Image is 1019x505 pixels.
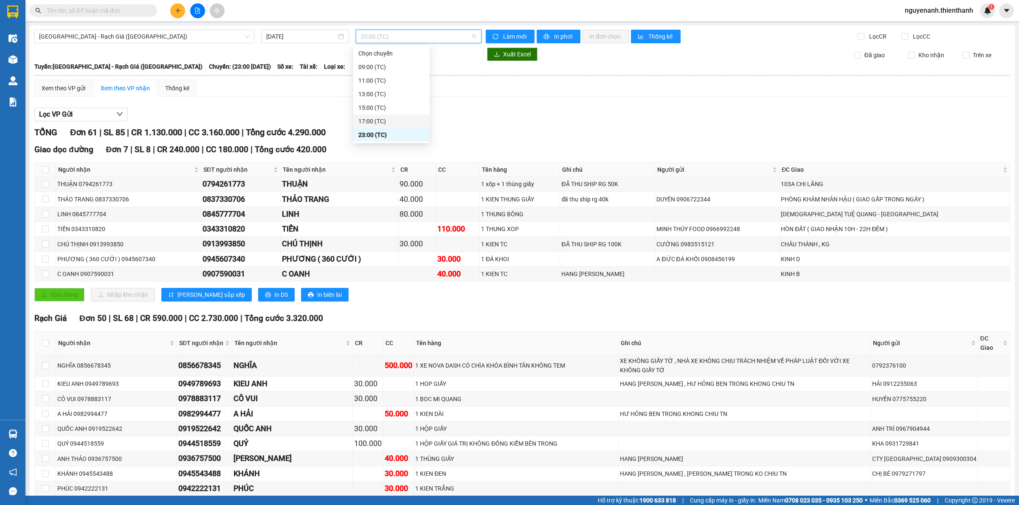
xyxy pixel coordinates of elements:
[57,361,175,370] div: NGHĨA 0856678345
[415,409,617,419] div: 1 KIEN DÀI
[915,50,948,60] span: Kho nhận
[104,127,125,137] span: SL 85
[179,338,223,348] span: SĐT người nhận
[194,8,200,14] span: file-add
[385,408,412,420] div: 50.000
[9,449,17,457] span: question-circle
[503,32,528,41] span: Làm mới
[639,497,676,504] strong: 1900 633 818
[690,496,756,505] span: Cung cấp máy in - giấy in:
[354,378,382,390] div: 30.000
[9,487,17,495] span: message
[8,55,17,64] img: warehouse-icon
[209,62,271,71] span: Chuyến: (23:00 [DATE])
[136,313,138,323] span: |
[203,208,279,220] div: 0845777704
[281,252,398,267] td: PHƯƠNG ( 360 CƯỚI )
[232,481,353,496] td: PHÚC
[909,32,932,41] span: Lọc CC
[57,454,175,463] div: ANH THẢO 0936757500
[353,332,383,355] th: CR
[656,240,778,249] div: CƯỜNG 0983515121
[178,393,231,405] div: 0978883117
[873,338,969,348] span: Người gửi
[153,145,155,154] span: |
[282,253,397,265] div: PHƯƠNG ( 360 CƯỚI )
[385,360,412,371] div: 500.000
[358,62,425,72] div: 09:00 (TC)
[486,30,535,43] button: syncLàm mới
[481,179,559,189] div: 1 xốp + 1 thùng giấy
[189,127,239,137] span: CC 3.160.000
[234,378,351,390] div: KIEU ANH
[866,32,888,41] span: Lọc CR
[972,497,978,503] span: copyright
[178,423,231,435] div: 0919522642
[214,8,220,14] span: aim
[265,292,271,299] span: printer
[400,238,434,250] div: 30.000
[398,163,436,177] th: CR
[301,288,349,301] button: printerIn biên lai
[561,269,653,279] div: HANG [PERSON_NAME]
[70,127,97,137] span: Đơn 61
[201,192,281,207] td: 0837330706
[57,409,175,419] div: A HẢI 0982994477
[201,252,281,267] td: 0945607340
[281,222,398,237] td: TIẾN
[79,313,107,323] span: Đơn 50
[175,8,181,14] span: plus
[481,195,559,204] div: 1 KIEN THUNG GIẤY
[234,338,344,348] span: Tên người nhận
[39,109,73,120] span: Lọc VP Gửi
[353,47,430,60] div: Chọn chuyến
[385,483,412,494] div: 30.000
[358,117,425,126] div: 17:00 (TC)
[201,237,281,251] td: 0913993850
[58,338,168,348] span: Người nhận
[232,377,353,391] td: KIEU ANH
[177,407,232,421] td: 0982994477
[234,452,351,464] div: [PERSON_NAME]
[561,240,653,249] div: ĐÃ THU SHIP RG 100K
[358,103,425,112] div: 15:00 (TC)
[178,408,231,420] div: 0982994477
[781,254,1008,264] div: KINH D
[503,50,531,59] span: Xuất Excel
[870,496,931,505] span: Miền Bắc
[361,30,476,43] span: 23:00 (TC)
[232,407,353,421] td: A HẢI
[7,6,18,18] img: logo-vxr
[415,439,617,448] div: 1 HỘP GIẤY GIÁ TRỊ KHÔNG ĐỒNG KIỂM BÊN TRONG
[234,393,351,405] div: CÔ VUI
[781,240,1008,249] div: CHÂU THÀNH , KG
[282,193,397,205] div: THẢO TRANG
[232,391,353,406] td: CÔ VUI
[57,439,175,448] div: QUÝ 0944518559
[234,468,351,480] div: KHÁNH
[656,254,778,264] div: A ĐỨC ĐÁ KHỐI 0908456199
[140,313,183,323] span: CR 590.000
[242,127,244,137] span: |
[47,6,147,15] input: Tìm tên, số ĐT hoặc mã đơn
[57,424,175,433] div: QUỐC ANH 0919522642
[481,209,559,219] div: 1 THUNG BÔNG
[657,165,771,174] span: Người gửi
[781,195,1008,204] div: PHÒNG KHÁM NHÂN HẬU ( GIAO GẤP TRONG NGÀY )
[57,269,200,279] div: C OANH 0907590031
[583,30,629,43] button: In đơn chọn
[177,481,232,496] td: 0942222131
[246,127,326,137] span: Tổng cước 4.290.000
[937,496,938,505] span: |
[203,178,279,190] div: 0794261773
[202,145,204,154] span: |
[178,378,231,390] div: 0949789693
[189,313,238,323] span: CC 2.730.000
[234,408,351,420] div: A HẢI
[258,288,295,301] button: printerIn DS
[245,313,323,323] span: Tổng cước 3.320.000
[178,468,231,480] div: 0945543488
[358,130,425,140] div: 23:00 (TC)
[34,145,93,154] span: Giao dọc đường
[91,288,155,301] button: downloadNhập kho nhận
